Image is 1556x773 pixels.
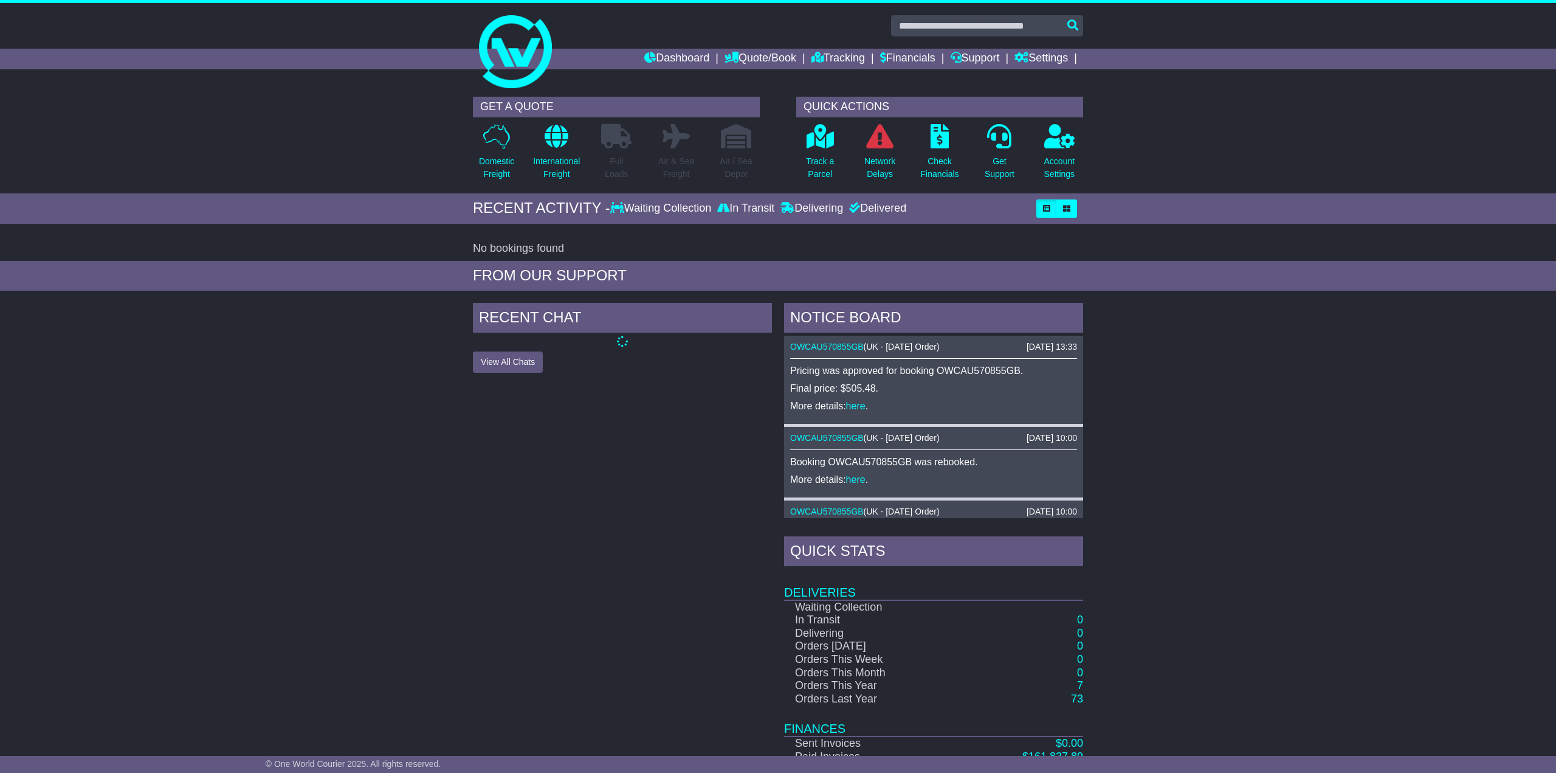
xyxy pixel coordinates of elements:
[777,202,846,215] div: Delivering
[846,202,906,215] div: Delivered
[1077,653,1083,665] a: 0
[790,433,864,443] a: OWCAU570855GB
[790,507,1077,517] div: ( )
[1028,750,1083,763] span: 161,837.89
[790,517,1025,527] span: To Be Collected Team ([EMAIL_ADDRESS][DOMAIN_NAME])
[1044,155,1075,181] p: Account Settings
[864,155,895,181] p: Network Delays
[1014,49,1068,69] a: Settings
[725,49,796,69] a: Quote/Book
[790,400,1077,412] p: More details: .
[784,614,959,627] td: In Transit
[784,705,1083,737] td: Finances
[473,267,1083,285] div: FROM OUR SUPPORT
[811,49,865,69] a: Tracking
[806,155,834,181] p: Track a Parcel
[784,536,1083,569] div: Quick Stats
[796,97,1083,117] div: QUICK ACTIONS
[790,507,864,516] a: OWCAU570855GB
[473,199,610,217] div: RECENT ACTIVITY -
[784,569,1083,600] td: Deliveries
[790,456,1077,468] p: Booking OWCAU570855GB was rebooked.
[784,679,959,693] td: Orders This Year
[1062,737,1083,749] span: 0.00
[984,123,1015,187] a: GetSupport
[784,303,1083,336] div: NOTICE BOARD
[846,474,866,485] a: here
[1077,640,1083,652] a: 0
[951,49,1000,69] a: Support
[720,155,752,181] p: Air / Sea Depot
[601,155,632,181] p: Full Loads
[714,202,777,215] div: In Transit
[985,155,1014,181] p: Get Support
[784,653,959,667] td: Orders This Week
[784,640,959,653] td: Orders [DATE]
[610,202,714,215] div: Waiting Collection
[921,155,959,181] p: Check Financials
[478,123,515,187] a: DomesticFreight
[1077,627,1083,639] a: 0
[532,123,580,187] a: InternationalFreight
[790,433,1077,443] div: ( )
[866,342,937,352] span: UK - [DATE] Order
[805,123,835,187] a: Track aParcel
[784,600,959,614] td: Waiting Collection
[784,627,959,640] td: Delivering
[880,49,935,69] a: Financials
[473,352,543,373] button: View All Chats
[1056,737,1083,749] a: $0.00
[784,693,959,706] td: Orders Last Year
[1044,123,1076,187] a: AccountSettings
[1027,507,1077,517] div: [DATE] 10:00
[533,155,580,181] p: International Freight
[1071,693,1083,705] a: 73
[1027,433,1077,443] div: [DATE] 10:00
[920,123,960,187] a: CheckFinancials
[1027,342,1077,352] div: [DATE] 13:33
[784,667,959,680] td: Orders This Month
[846,401,866,411] a: here
[790,383,1077,394] p: Final price: $505.48.
[473,242,1083,255] div: No bookings found
[473,303,772,336] div: RECENT CHAT
[473,97,760,117] div: GET A QUOTE
[784,750,959,764] td: Paid Invoices
[864,123,896,187] a: NetworkDelays
[790,365,1077,376] p: Pricing was approved for booking OWCAU570855GB.
[1022,750,1083,763] a: $161,837.89
[866,507,937,516] span: UK - [DATE] Order
[479,155,514,181] p: Domestic Freight
[266,759,441,769] span: © One World Courier 2025. All rights reserved.
[644,49,709,69] a: Dashboard
[1077,679,1083,692] a: 7
[790,474,1077,485] p: More details: .
[658,155,694,181] p: Air & Sea Freight
[866,433,937,443] span: UK - [DATE] Order
[784,737,959,750] td: Sent Invoices
[790,342,1077,352] div: ( )
[790,342,864,352] a: OWCAU570855GB
[1077,614,1083,626] a: 0
[1077,667,1083,679] a: 0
